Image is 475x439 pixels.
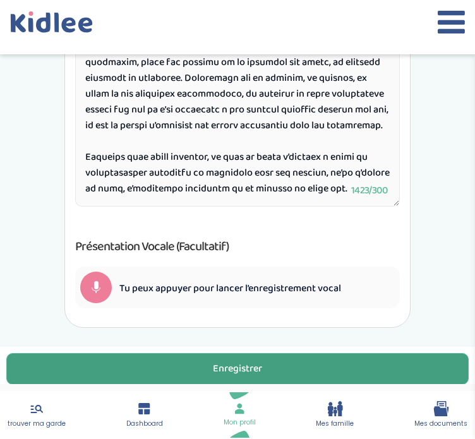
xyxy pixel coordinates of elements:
[8,401,66,429] a: trouver ma garde
[126,401,163,429] a: Dashboard
[126,419,163,429] span: Dashboard
[8,419,66,429] span: trouver ma garde
[224,402,256,428] a: Mon profil
[75,236,400,256] h3: Présentation vocale (Facultatif)
[119,281,341,296] span: Tu peux appuyer pour lancer l’enregistrement vocal
[224,418,256,428] span: Mon profil
[316,401,354,429] a: Mes famille
[351,183,387,198] span: 1423/300
[414,419,467,429] span: Mes documents
[6,353,469,385] button: Enregistrer
[316,419,354,429] span: Mes famille
[414,401,467,429] a: Mes documents
[213,362,262,376] div: Enregistrer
